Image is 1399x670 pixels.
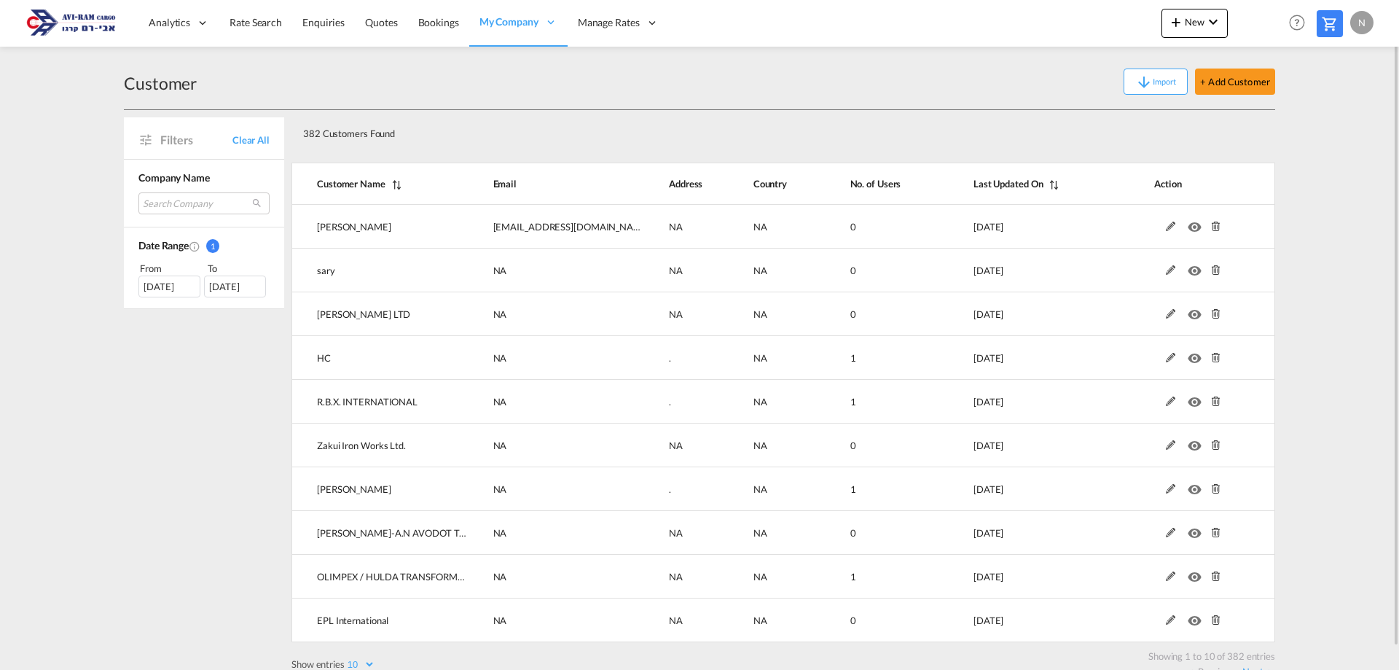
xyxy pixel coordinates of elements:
[418,16,459,28] span: Bookings
[291,467,469,511] td: HOLTZMAN
[729,163,814,205] th: Country
[850,615,856,626] span: 0
[937,292,1118,336] td: 2025-09-25
[669,483,671,495] span: .
[850,221,856,233] span: 0
[644,599,729,642] td: NA
[291,511,469,555] td: Hamza Hatam-A.N AVODOT TRACTOR
[669,396,671,408] span: .
[850,396,856,408] span: 1
[138,276,200,297] div: [DATE]
[644,424,729,467] td: NA
[1188,262,1207,272] md-icon: icon-eye
[753,483,767,495] span: NA
[493,265,507,276] span: NA
[644,511,729,555] td: NA
[1188,305,1207,316] md-icon: icon-eye
[814,511,937,555] td: 0
[291,163,469,205] th: Customer Name
[493,308,507,320] span: NA
[189,241,200,252] md-icon: Created On
[206,239,219,253] span: 1
[138,171,210,184] span: Company Name
[753,396,767,408] span: NA
[493,221,651,233] span: [EMAIL_ADDRESS][DOMAIN_NAME]
[1188,568,1207,578] md-icon: icon-eye
[1124,69,1188,95] button: icon-arrow-downImport
[299,642,1275,663] div: Showing 1 to 10 of 382 entries
[1167,16,1222,28] span: New
[729,205,814,249] td: NA
[850,308,856,320] span: 0
[469,163,645,205] th: Email
[317,308,410,320] span: [PERSON_NAME] LTD
[644,336,729,380] td: .
[814,163,937,205] th: No. of Users
[317,265,335,276] span: sary
[291,336,469,380] td: HC
[1161,9,1228,38] button: icon-plus 400-fgNewicon-chevron-down
[814,249,937,292] td: 0
[729,249,814,292] td: NA
[1195,69,1275,95] button: + Add Customer
[1188,524,1207,534] md-icon: icon-eye
[232,133,270,147] span: Clear All
[814,292,937,336] td: 0
[1350,11,1373,34] div: N
[669,440,683,451] span: NA
[469,555,645,599] td: NA
[937,599,1118,642] td: 2025-08-12
[317,396,418,408] span: R.B.X. INTERNATIONAL
[493,352,507,364] span: NA
[850,352,856,364] span: 1
[973,440,1003,451] span: [DATE]
[850,571,856,583] span: 1
[669,615,683,626] span: NA
[206,261,270,276] div: To
[493,527,507,539] span: NA
[302,16,345,28] span: Enquiries
[669,265,683,276] span: NA
[1188,393,1207,403] md-icon: icon-eye
[138,261,203,276] div: From
[291,292,469,336] td: PAINTON LTD
[814,336,937,380] td: 1
[291,249,469,292] td: sary
[493,396,507,408] span: NA
[814,555,937,599] td: 1
[937,163,1118,205] th: Last Updated On
[973,221,1003,233] span: [DATE]
[469,336,645,380] td: NA
[753,615,767,626] span: NA
[729,424,814,467] td: NA
[973,265,1003,276] span: [DATE]
[291,555,469,599] td: OLIMPEX / HULDA TRANSFORMERS
[22,7,120,39] img: 166978e0a5f911edb4280f3c7a976193.png
[937,511,1118,555] td: 2025-09-09
[1285,10,1309,35] span: Help
[753,571,767,583] span: NA
[138,239,189,252] span: Date Range
[937,205,1118,249] td: 2025-10-15
[493,571,507,583] span: NA
[729,380,814,424] td: NA
[297,116,1172,146] div: 382 Customers Found
[729,555,814,599] td: NA
[644,249,729,292] td: NA
[1135,74,1153,91] md-icon: icon-arrow-down
[753,221,767,233] span: NA
[814,599,937,642] td: 0
[814,380,937,424] td: 1
[1188,349,1207,359] md-icon: icon-eye
[644,467,729,511] td: .
[644,163,729,205] th: Address
[850,440,856,451] span: 0
[1167,13,1185,31] md-icon: icon-plus 400-fg
[644,205,729,249] td: NA
[1204,13,1222,31] md-icon: icon-chevron-down
[753,265,767,276] span: NA
[973,571,1003,583] span: [DATE]
[1188,612,1207,622] md-icon: icon-eye
[753,308,767,320] span: NA
[814,205,937,249] td: 0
